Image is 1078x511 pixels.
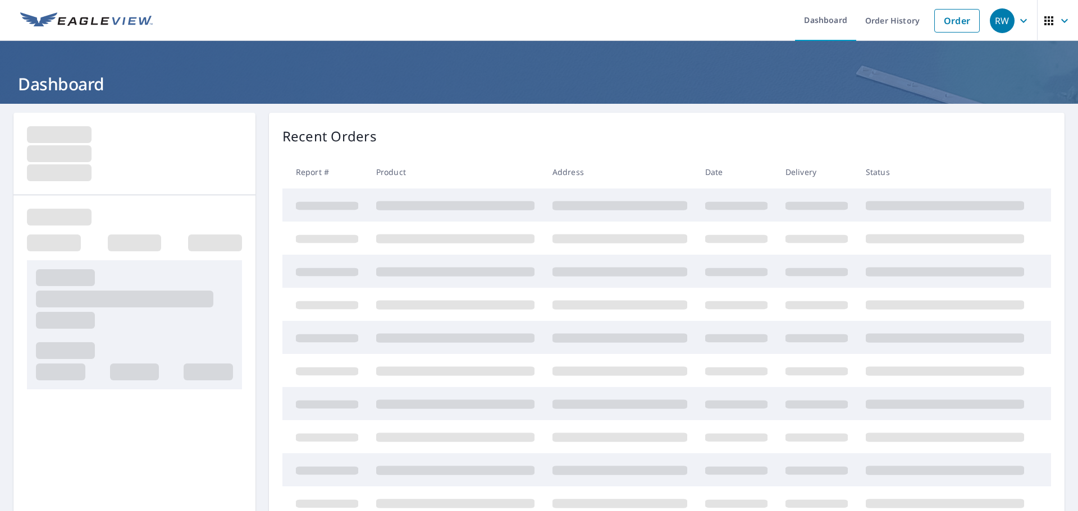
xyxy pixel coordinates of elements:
[934,9,980,33] a: Order
[857,155,1033,188] th: Status
[282,126,377,146] p: Recent Orders
[282,155,367,188] th: Report #
[696,155,776,188] th: Date
[990,8,1015,33] div: RW
[543,155,696,188] th: Address
[13,72,1065,95] h1: Dashboard
[20,12,153,29] img: EV Logo
[367,155,543,188] th: Product
[776,155,857,188] th: Delivery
